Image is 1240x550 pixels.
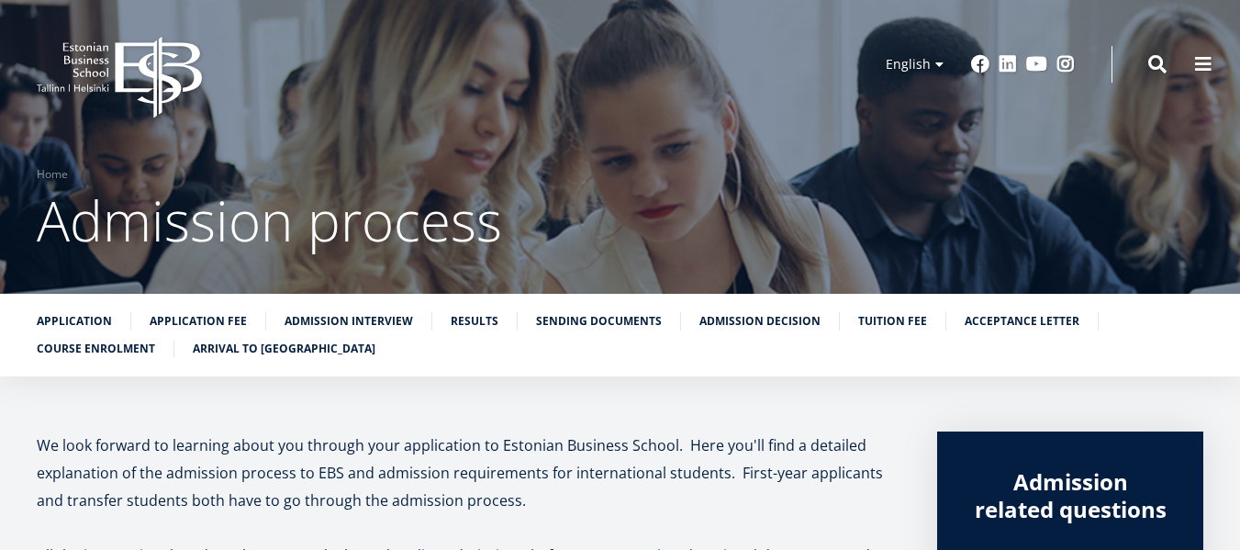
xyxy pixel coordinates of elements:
[451,312,498,331] a: Results
[536,312,662,331] a: Sending documents
[37,432,900,514] p: We look forward to learning about you through your application to Estonian Business School. Here ...
[1026,55,1047,73] a: Youtube
[193,340,375,358] a: Arrival to [GEOGRAPHIC_DATA]
[1056,55,1075,73] a: Instagram
[150,312,247,331] a: Application fee
[37,312,112,331] a: Application
[699,312,821,331] a: Admission decision
[37,183,502,258] span: Admission process
[37,340,155,358] a: Course enrolment
[858,312,927,331] a: Tuition fee
[974,468,1167,523] div: Admission related questions
[37,165,68,184] a: Home
[285,312,413,331] a: Admission interview
[999,55,1017,73] a: Linkedin
[971,55,989,73] a: Facebook
[965,312,1079,331] a: Acceptance letter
